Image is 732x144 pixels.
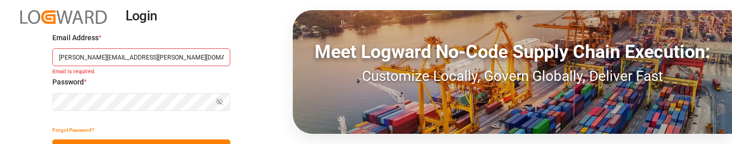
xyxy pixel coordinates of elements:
input: Enter your email [52,48,230,66]
img: Logward_new_orange.png [20,10,107,24]
button: Forgot Password? [52,122,94,139]
div: Meet Logward No-Code Supply Chain Execution: [293,38,732,66]
small: Email is required. [52,68,230,77]
span: Password [52,77,84,88]
div: Customize Locally, Govern Globally, Deliver Fast [293,66,732,87]
span: Email Address [52,33,99,43]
